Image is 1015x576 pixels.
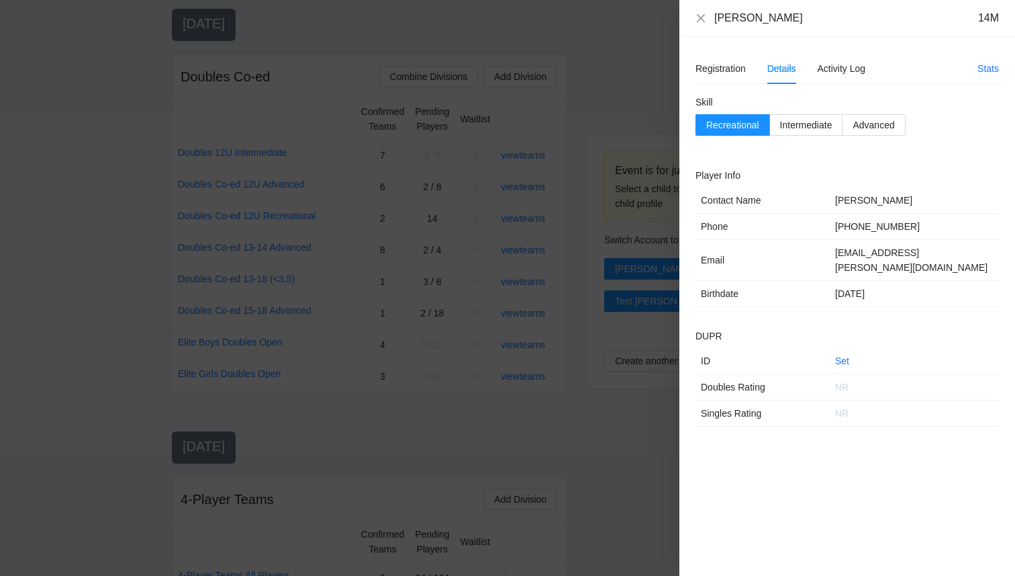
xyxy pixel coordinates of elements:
[695,188,830,214] td: Contact Name
[714,11,803,26] div: [PERSON_NAME]
[695,168,999,183] h2: Player Info
[695,329,999,343] h2: DUPR
[695,240,830,281] td: Email
[977,63,999,74] a: Stats
[695,95,999,110] h2: Skill
[767,61,796,76] div: Details
[695,214,830,240] td: Phone
[695,13,706,24] span: close
[780,120,832,130] span: Intermediate
[835,382,849,393] span: NR
[695,61,746,76] div: Registration
[853,120,894,130] span: Advanced
[830,214,999,240] td: [PHONE_NUMBER]
[835,408,849,419] span: NR
[695,401,830,427] td: Singles Rating
[818,61,866,76] div: Activity Log
[706,120,759,130] span: Recreational
[695,281,830,307] td: Birthdate
[830,188,999,214] td: [PERSON_NAME]
[830,281,999,307] td: [DATE]
[978,11,999,26] div: 14M
[695,374,830,401] td: Doubles Rating
[695,13,706,24] button: Close
[695,348,830,374] td: ID
[830,240,999,281] td: [EMAIL_ADDRESS][PERSON_NAME][DOMAIN_NAME]
[835,356,849,366] a: Set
